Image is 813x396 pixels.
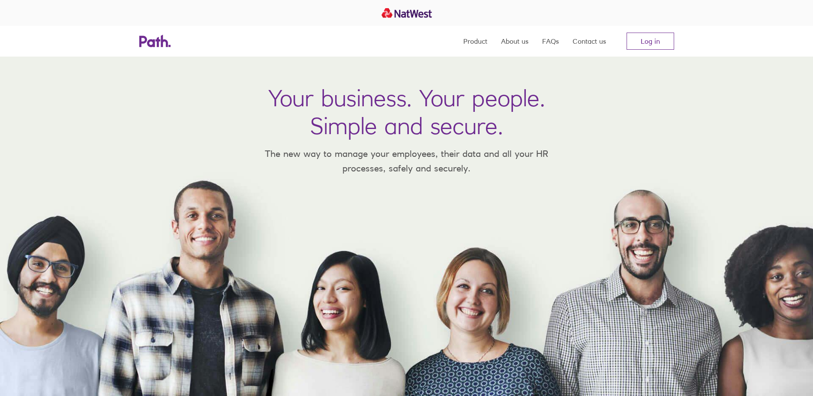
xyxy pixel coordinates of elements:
[463,26,487,57] a: Product
[268,84,545,140] h1: Your business. Your people. Simple and secure.
[542,26,559,57] a: FAQs
[252,147,561,175] p: The new way to manage your employees, their data and all your HR processes, safely and securely.
[573,26,606,57] a: Contact us
[501,26,528,57] a: About us
[627,33,674,50] a: Log in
